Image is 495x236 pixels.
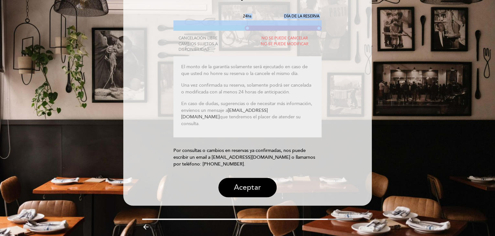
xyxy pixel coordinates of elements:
[181,82,314,95] p: Una vez confirmada su reserva, solamente podrá ser cancelada o modificada con al menos 24 horas d...
[218,178,277,197] button: Aceptar
[173,36,247,52] div: CANCELACIÓN LIBRE CAMBIOS SUJETOS A DISPONIBILIDAD
[247,36,322,47] div: NO SE PUEDE CANCELAR NO SE PUEDE MODIFICAR
[173,147,322,167] p: Por consultas o cambios en reservas ya confirmadas, nos puede escribir un email a [EMAIL_ADDRESS]...
[181,101,314,127] p: En caso de dudas, sugerencias o de necesitar más información, envíenos un mensaje a que tendremos...
[142,223,150,231] i: arrow_backward
[173,20,322,30] img: terms-and-conditions-chart.png
[181,64,314,77] p: El monto de la garantía solamente será ejecutado en caso de que usted no honre su reserva o la ca...
[284,14,319,19] div: DÍA DE LA RESERVA
[243,14,251,19] div: 24hs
